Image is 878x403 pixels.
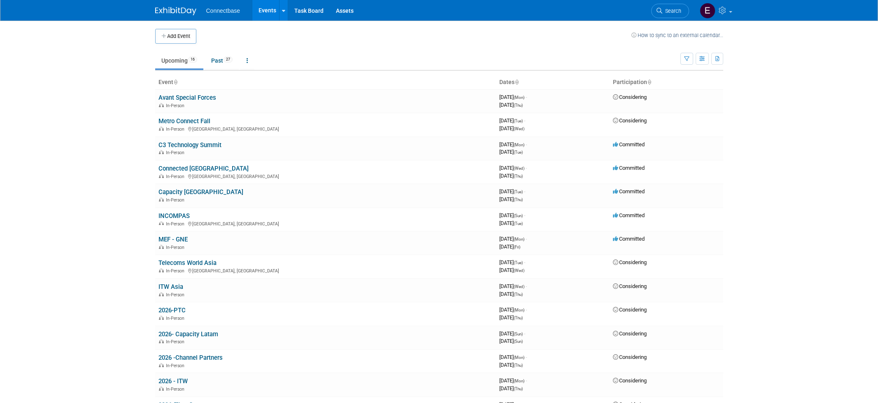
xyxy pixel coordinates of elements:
[514,213,523,218] span: (Sun)
[159,292,164,296] img: In-Person Event
[515,79,519,85] a: Sort by Start Date
[158,141,221,149] a: C3 Technology Summit
[166,292,187,298] span: In-Person
[613,330,647,337] span: Considering
[159,387,164,391] img: In-Person Event
[499,125,524,131] span: [DATE]
[514,245,520,249] span: (Fri)
[514,237,524,241] span: (Mon)
[158,267,493,274] div: [GEOGRAPHIC_DATA], [GEOGRAPHIC_DATA]
[514,221,523,226] span: (Tue)
[526,141,527,148] span: -
[166,363,187,368] span: In-Person
[158,173,493,179] div: [GEOGRAPHIC_DATA], [GEOGRAPHIC_DATA]
[158,188,243,196] a: Capacity [GEOGRAPHIC_DATA]
[499,188,525,194] span: [DATE]
[499,330,525,337] span: [DATE]
[514,119,523,123] span: (Tue)
[499,165,527,171] span: [DATE]
[514,150,523,155] span: (Tue)
[613,117,647,124] span: Considering
[631,32,723,38] a: How to sync to an external calendar...
[159,221,164,225] img: In-Person Event
[166,127,187,132] span: In-Person
[613,283,647,289] span: Considering
[610,75,723,89] th: Participation
[613,307,647,313] span: Considering
[613,259,647,265] span: Considering
[613,236,645,242] span: Committed
[224,56,233,63] span: 27
[499,102,523,108] span: [DATE]
[158,117,210,125] a: Metro Connect Fall
[499,314,523,321] span: [DATE]
[499,385,523,391] span: [DATE]
[499,259,525,265] span: [DATE]
[159,363,164,367] img: In-Person Event
[159,197,164,201] img: In-Person Event
[526,283,527,289] span: -
[206,7,240,14] span: Connectbase
[499,149,523,155] span: [DATE]
[514,268,524,273] span: (Wed)
[524,117,525,124] span: -
[499,220,523,226] span: [DATE]
[158,307,186,314] a: 2026-PTC
[524,259,525,265] span: -
[155,7,196,15] img: ExhibitDay
[613,354,647,360] span: Considering
[499,291,523,297] span: [DATE]
[526,307,527,313] span: -
[159,316,164,320] img: In-Person Event
[514,190,523,194] span: (Tue)
[158,330,218,338] a: 2026- Capacity Latam
[159,174,164,178] img: In-Person Event
[526,94,527,100] span: -
[514,166,524,171] span: (Wed)
[524,330,525,337] span: -
[155,75,496,89] th: Event
[613,212,645,218] span: Committed
[499,362,523,368] span: [DATE]
[166,387,187,392] span: In-Person
[526,354,527,360] span: -
[166,268,187,274] span: In-Person
[499,283,527,289] span: [DATE]
[499,338,523,344] span: [DATE]
[647,79,651,85] a: Sort by Participation Type
[526,377,527,384] span: -
[514,260,523,265] span: (Tue)
[158,377,188,385] a: 2026 - ITW
[496,75,610,89] th: Dates
[499,94,527,100] span: [DATE]
[613,141,645,148] span: Committed
[499,141,527,148] span: [DATE]
[499,236,527,242] span: [DATE]
[158,212,190,220] a: INCOMPAS
[155,53,203,68] a: Upcoming16
[514,308,524,312] span: (Mon)
[499,173,523,179] span: [DATE]
[662,8,681,14] span: Search
[158,220,493,227] div: [GEOGRAPHIC_DATA], [GEOGRAPHIC_DATA]
[499,267,524,273] span: [DATE]
[514,355,524,360] span: (Mon)
[613,94,647,100] span: Considering
[514,174,523,178] span: (Thu)
[514,379,524,383] span: (Mon)
[514,103,523,108] span: (Thu)
[158,125,493,132] div: [GEOGRAPHIC_DATA], [GEOGRAPHIC_DATA]
[700,3,715,19] img: Edison Smith-Stubbs
[205,53,239,68] a: Past27
[514,95,524,100] span: (Mon)
[166,245,187,250] span: In-Person
[514,127,524,131] span: (Wed)
[514,387,523,391] span: (Thu)
[499,244,520,250] span: [DATE]
[524,212,525,218] span: -
[526,236,527,242] span: -
[166,221,187,227] span: In-Person
[166,174,187,179] span: In-Person
[514,339,523,344] span: (Sun)
[499,377,527,384] span: [DATE]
